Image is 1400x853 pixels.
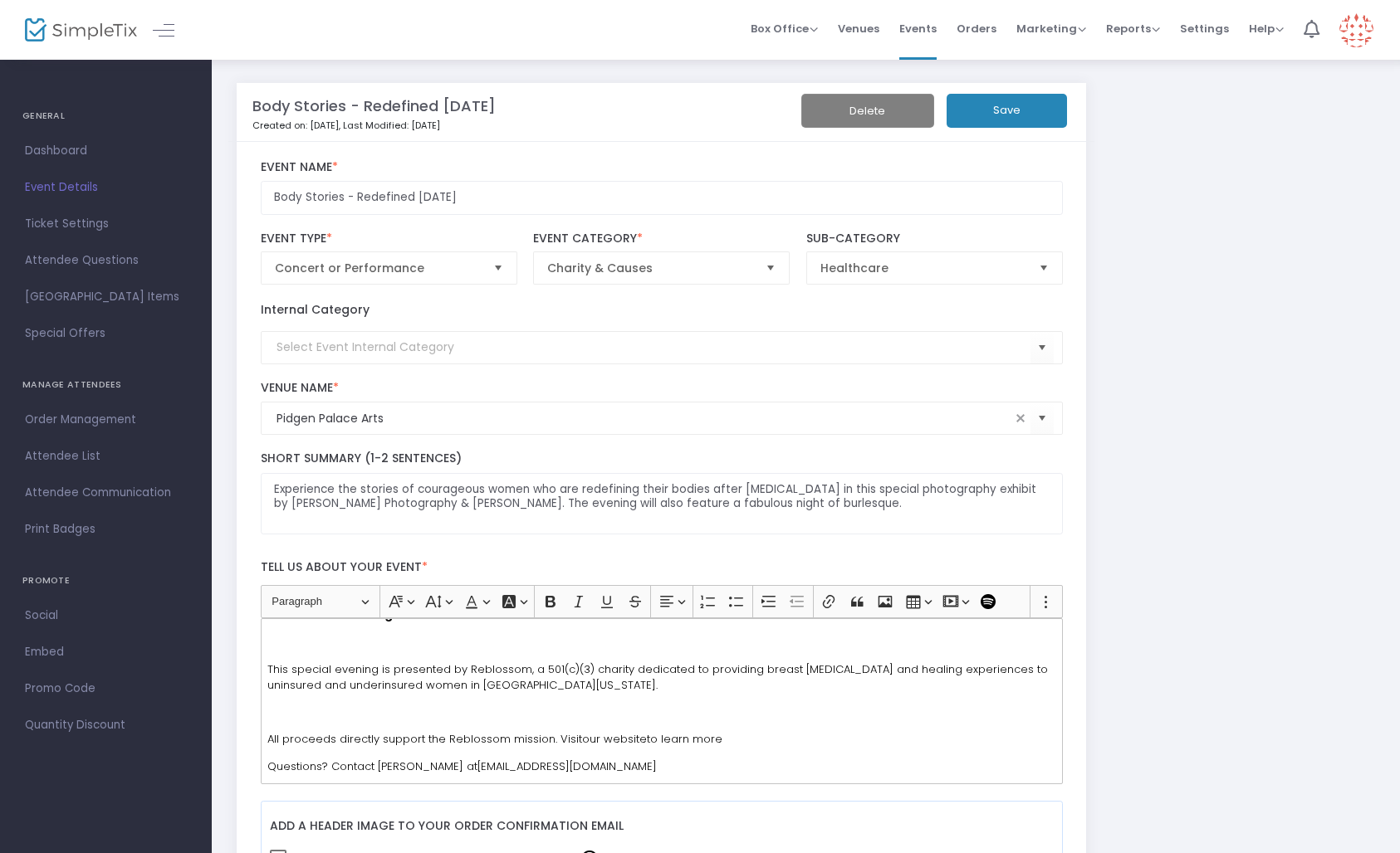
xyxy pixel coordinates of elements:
label: Tell us about your event [252,551,1071,585]
label: Venue Name [261,381,1063,396]
label: Event Category [533,232,790,246]
span: Paragraph [272,592,358,612]
button: Select [759,252,782,284]
span: Dashboard [25,140,187,162]
span: Order Management [25,409,187,431]
span: This special evening is presented by Reblossom, a 501(c)(3) charity dedicated to providing breast... [267,661,1048,694]
span: Attendee Questions [25,250,187,271]
span: Attendee Communication [25,482,187,504]
button: Select [1030,402,1054,436]
p: Created on: [DATE] [252,119,798,133]
label: Sub-Category [806,232,1063,246]
button: Select [487,252,510,284]
button: Select [1030,330,1054,364]
span: to learn more [647,731,722,747]
input: Select Event Internal Category [277,339,1030,356]
span: Quantity Discount [25,714,187,736]
input: Enter Event Name [261,181,1063,215]
span: Settings [1180,7,1229,50]
span: Event Details [25,177,187,198]
span: Promo Code [25,678,187,699]
div: Editor toolbar [261,585,1063,618]
span: All proceeds directly support the Reblossom mission. Visit [267,731,582,747]
span: Concert or Performance [275,260,480,276]
span: Charity & Causes [547,260,752,276]
span: Social [25,605,187,626]
a: our website [582,731,647,747]
h4: MANAGE ATTENDEES [22,368,189,402]
div: Rich Text Editor, main [261,618,1063,784]
span: [GEOGRAPHIC_DATA] Items [25,286,187,308]
h4: PROMOTE [22,564,189,597]
span: Help [1249,21,1284,37]
span: clear [1011,408,1030,428]
a: [EMAIL_ADDRESS][DOMAIN_NAME] [477,758,657,774]
label: Internal Category [261,301,370,319]
span: Embed [25,641,187,663]
span: Attendee List [25,446,187,467]
label: Event Type [261,232,517,246]
span: Print Badges [25,519,187,540]
button: Select [1032,252,1055,284]
span: Marketing [1016,21,1086,37]
label: Event Name [261,160,1063,175]
button: Paragraph [264,589,376,615]
span: Special Offers [25,323,187,344]
button: Delete [801,94,934,128]
span: , Last Modified: [DATE] [339,119,440,132]
span: Venues [838,7,879,50]
span: Short Summary (1-2 Sentences) [261,450,462,466]
label: Add a header image to your order confirmation email [270,810,624,844]
span: Healthcare [820,260,1026,276]
input: Select Venue [277,410,1011,427]
m-panel-title: Body Stories - Redefined [DATE] [252,95,496,117]
span: Questions? Contact [PERSON_NAME] at [267,758,477,774]
span: Orders [957,7,996,50]
span: Box Office [751,21,818,37]
span: Reports [1106,21,1160,37]
span: Ticket Settings [25,213,187,235]
span: Events [899,7,937,50]
button: Save [947,94,1067,128]
h4: GENERAL [22,100,189,133]
strong: Please note: Seating is limited for the duration of the event. [267,607,629,623]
